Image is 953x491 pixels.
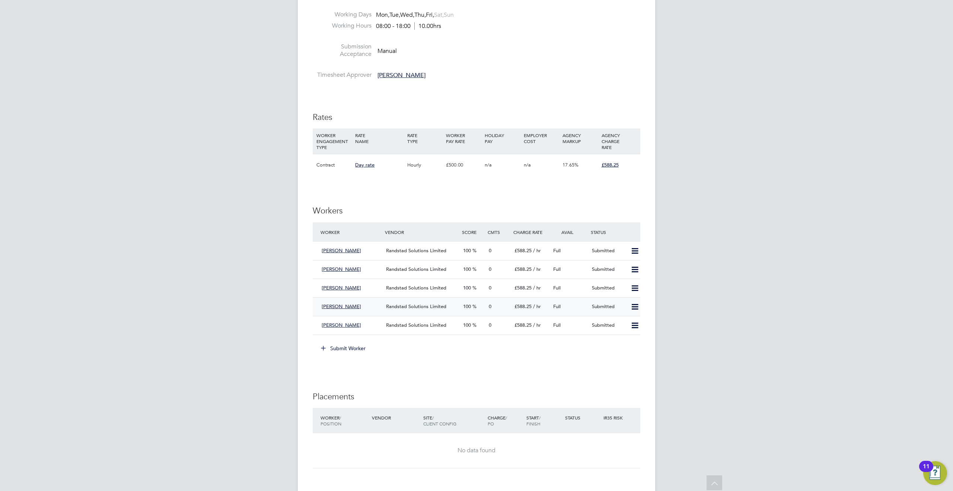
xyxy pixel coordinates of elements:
[489,285,491,291] span: 0
[533,303,541,310] span: / hr
[589,263,628,276] div: Submitted
[321,415,341,427] span: / Position
[386,285,446,291] span: Randstad Solutions Limited
[589,282,628,294] div: Submitted
[463,285,471,291] span: 100
[486,225,511,239] div: Cmts
[514,285,532,291] span: £588.25
[377,47,397,54] span: Manual
[589,245,628,257] div: Submitted
[386,247,446,254] span: Randstad Solutions Limited
[426,11,434,19] span: Fri,
[533,266,541,272] span: / hr
[376,22,441,30] div: 08:00 - 18:00
[319,225,383,239] div: Worker
[389,11,400,19] span: Tue,
[511,225,550,239] div: Charge Rate
[602,411,627,424] div: IR35 Risk
[514,322,532,328] span: £588.25
[533,285,541,291] span: / hr
[315,154,353,176] div: Contract
[386,303,446,310] span: Randstad Solutions Limited
[322,303,361,310] span: [PERSON_NAME]
[353,129,405,148] div: RATE NAME
[313,43,372,58] label: Submission Acceptance
[589,301,628,313] div: Submitted
[460,225,486,239] div: Score
[313,71,372,79] label: Timesheet Approver
[489,322,491,328] span: 0
[414,11,426,19] span: Thu,
[600,129,638,154] div: AGENCY CHARGE RATE
[561,129,599,148] div: AGENCY MARKUP
[322,322,361,328] span: [PERSON_NAME]
[313,392,640,402] h3: Placements
[444,11,454,19] span: Sun
[522,129,561,148] div: EMPLOYER COST
[553,322,561,328] span: Full
[923,461,947,485] button: Open Resource Center, 11 new notifications
[434,11,444,19] span: Sat,
[602,162,619,168] span: £588.25
[526,415,541,427] span: / Finish
[514,266,532,272] span: £588.25
[383,225,460,239] div: Vendor
[377,72,425,79] span: [PERSON_NAME]
[488,415,507,427] span: / PO
[463,303,471,310] span: 100
[444,129,483,148] div: WORKER PAY RATE
[376,11,389,19] span: Mon,
[589,225,640,239] div: Status
[370,411,421,424] div: Vendor
[923,466,930,476] div: 11
[322,266,361,272] span: [PERSON_NAME]
[489,303,491,310] span: 0
[489,266,491,272] span: 0
[550,225,589,239] div: Avail
[316,342,372,354] button: Submit Worker
[533,247,541,254] span: / hr
[485,162,492,168] span: n/a
[386,322,446,328] span: Randstad Solutions Limited
[319,411,370,430] div: Worker
[322,247,361,254] span: [PERSON_NAME]
[320,447,633,454] div: No data found
[463,266,471,272] span: 100
[524,162,531,168] span: n/a
[553,303,561,310] span: Full
[553,266,561,272] span: Full
[514,303,532,310] span: £588.25
[563,411,602,424] div: Status
[313,11,372,19] label: Working Days
[405,154,444,176] div: Hourly
[486,411,525,430] div: Charge
[313,112,640,123] h3: Rates
[463,247,471,254] span: 100
[553,247,561,254] span: Full
[562,162,579,168] span: 17.65%
[444,154,483,176] div: £500.00
[589,319,628,332] div: Submitted
[553,285,561,291] span: Full
[400,11,414,19] span: Wed,
[514,247,532,254] span: £588.25
[483,129,522,148] div: HOLIDAY PAY
[315,129,353,154] div: WORKER ENGAGEMENT TYPE
[386,266,446,272] span: Randstad Solutions Limited
[525,411,563,430] div: Start
[313,22,372,30] label: Working Hours
[421,411,486,430] div: Site
[414,22,441,30] span: 10.00hrs
[489,247,491,254] span: 0
[533,322,541,328] span: / hr
[322,285,361,291] span: [PERSON_NAME]
[355,162,374,168] span: Day rate
[405,129,444,148] div: RATE TYPE
[463,322,471,328] span: 100
[423,415,456,427] span: / Client Config
[313,206,640,216] h3: Workers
